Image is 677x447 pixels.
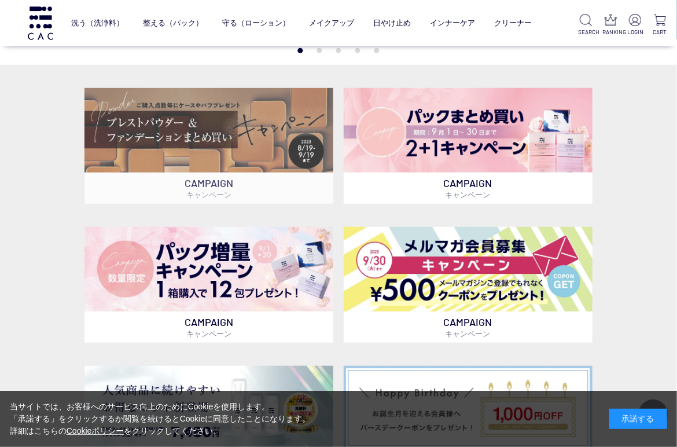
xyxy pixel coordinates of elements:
[603,28,619,36] p: RANKING
[494,10,532,36] a: クリーナー
[373,10,411,36] a: 日やけ止め
[344,227,593,343] a: メルマガ会員募集 メルマガ会員募集 CAMPAIGNキャンペーン
[603,14,619,36] a: RANKING
[71,10,124,36] a: 洗う（洗浄料）
[344,88,593,204] a: パックキャンペーン2+1 パックキャンペーン2+1 CAMPAIGNキャンペーン
[26,6,55,39] img: logo
[143,10,203,36] a: 整える（パック）
[344,227,593,312] img: メルマガ会員募集
[67,426,124,435] a: Cookieポリシー
[84,88,333,173] img: ベースメイクキャンペーン
[186,190,231,199] span: キャンペーン
[84,227,333,312] img: パック増量キャンペーン
[84,88,333,204] a: ベースメイクキャンペーン ベースメイクキャンペーン CAMPAIGNキャンペーン
[652,14,668,36] a: CART
[627,14,643,36] a: LOGIN
[84,227,333,343] a: パック増量キャンペーン パック増量キャンペーン CAMPAIGNキャンペーン
[627,28,643,36] p: LOGIN
[578,14,594,36] a: SEARCH
[446,190,491,199] span: キャンペーン
[430,10,475,36] a: インナーケア
[222,10,290,36] a: 守る（ローション）
[84,173,333,204] p: CAMPAIGN
[344,173,593,204] p: CAMPAIGN
[309,10,354,36] a: メイクアップ
[10,401,311,437] div: 当サイトでは、お客様へのサービス向上のためにCookieを使用します。 「承諾する」をクリックするか閲覧を続けるとCookieに同意したことになります。 詳細はこちらの をクリックしてください。
[344,88,593,173] img: パックキャンペーン2+1
[578,28,594,36] p: SEARCH
[652,28,668,36] p: CART
[344,312,593,343] p: CAMPAIGN
[446,329,491,338] span: キャンペーン
[186,329,231,338] span: キャンペーン
[84,312,333,343] p: CAMPAIGN
[609,409,667,429] div: 承諾する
